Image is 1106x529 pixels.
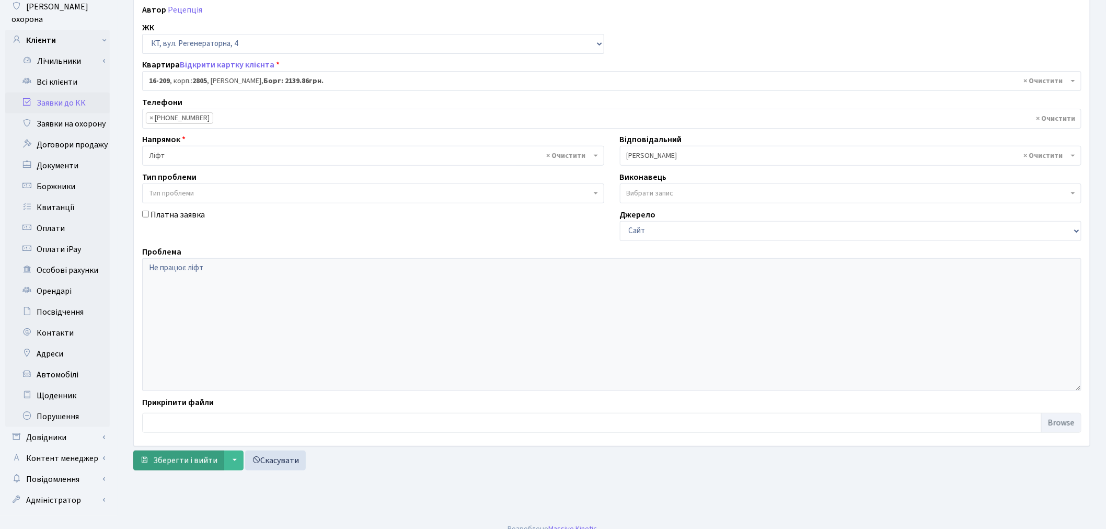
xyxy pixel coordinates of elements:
[627,151,1069,161] span: Костюк В. М.
[5,281,110,302] a: Орендарі
[142,59,280,71] label: Квартира
[142,246,181,258] label: Проблема
[142,171,197,183] label: Тип проблеми
[12,51,110,72] a: Лічильники
[5,155,110,176] a: Документи
[151,209,205,221] label: Платна заявка
[620,146,1082,166] span: Костюк В. М.
[5,448,110,469] a: Контент менеджер
[149,76,170,86] b: 16-209
[1024,151,1063,161] span: Видалити всі елементи
[168,4,202,16] a: Рецепція
[149,151,591,161] span: Ліфт
[547,151,586,161] span: Видалити всі елементи
[142,258,1081,391] textarea: Не працює ліфт
[5,93,110,113] a: Заявки до КК
[133,451,224,470] button: Зберегти і вийти
[5,343,110,364] a: Адреси
[142,133,186,146] label: Напрямок
[5,197,110,218] a: Квитанції
[620,133,682,146] label: Відповідальний
[620,171,667,183] label: Виконавець
[1036,113,1076,124] span: Видалити всі елементи
[142,146,604,166] span: Ліфт
[5,406,110,427] a: Порушення
[5,30,110,51] a: Клієнти
[5,364,110,385] a: Автомобілі
[5,490,110,511] a: Адміністратор
[5,323,110,343] a: Контакти
[149,113,153,123] span: ×
[180,59,274,71] a: Відкрити картку клієнта
[5,260,110,281] a: Особові рахунки
[620,209,656,221] label: Джерело
[149,76,1068,86] span: <b>16-209</b>, корп.: <b>2805</b>, Чулков Анатолій Сергійович, <b>Борг: 2139.86грн.</b>
[142,21,154,34] label: ЖК
[5,385,110,406] a: Щоденник
[192,76,207,86] b: 2805
[142,396,214,409] label: Прикріпити файли
[146,112,213,124] li: 067-523-17-95
[5,239,110,260] a: Оплати iPay
[245,451,306,470] a: Скасувати
[149,188,194,199] span: Тип проблеми
[5,72,110,93] a: Всі клієнти
[627,188,674,199] span: Вибрати запис
[5,469,110,490] a: Повідомлення
[5,134,110,155] a: Договори продажу
[5,113,110,134] a: Заявки на охорону
[142,71,1081,91] span: <b>16-209</b>, корп.: <b>2805</b>, Чулков Анатолій Сергійович, <b>Борг: 2139.86грн.</b>
[153,455,217,466] span: Зберегти і вийти
[142,4,166,16] label: Автор
[5,218,110,239] a: Оплати
[5,176,110,197] a: Боржники
[5,302,110,323] a: Посвідчення
[5,427,110,448] a: Довідники
[263,76,324,86] b: Борг: 2139.86грн.
[142,96,182,109] label: Телефони
[1024,76,1063,86] span: Видалити всі елементи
